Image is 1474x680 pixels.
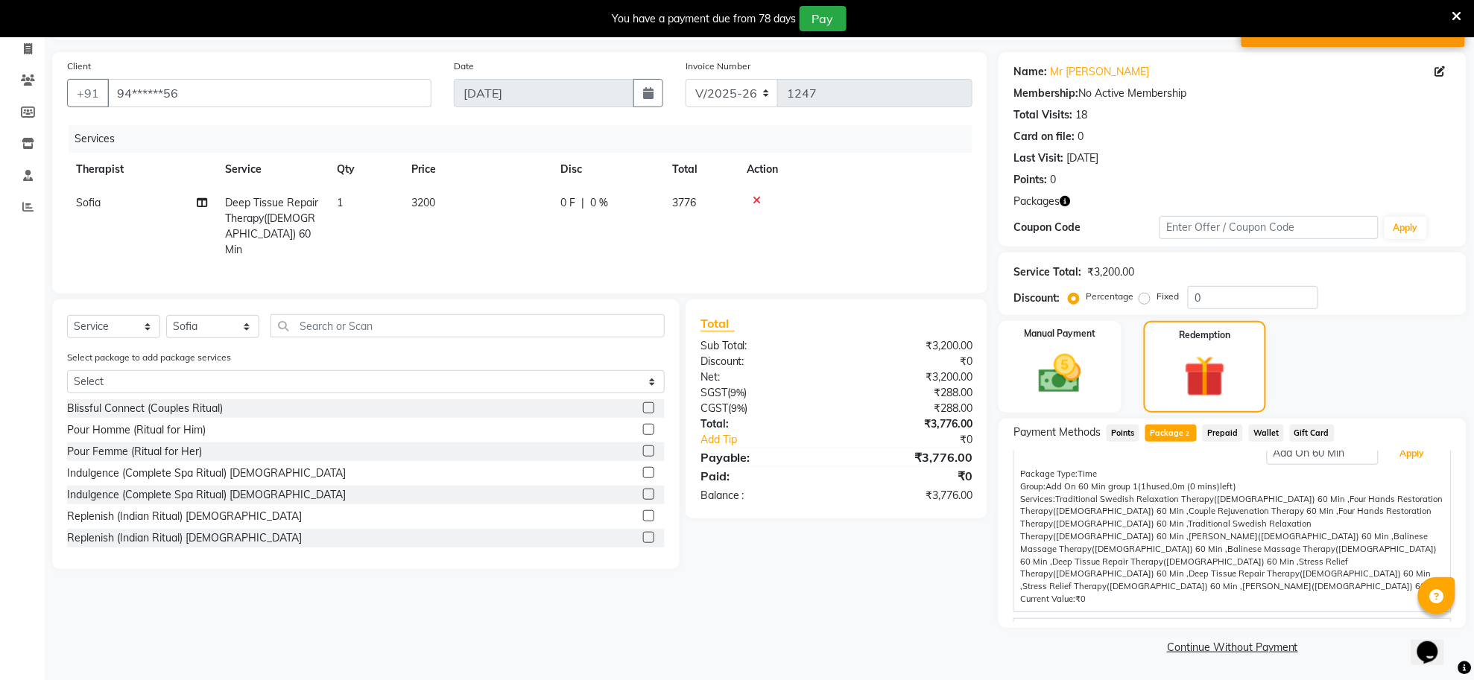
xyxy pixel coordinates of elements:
span: [PERSON_NAME]([DEMOGRAPHIC_DATA]) 60 Min , [1189,531,1394,541]
span: Wallet [1249,425,1284,442]
div: Net: [689,369,837,385]
span: Deep Tissue Repair Therapy([DEMOGRAPHIC_DATA]) 60 Min , [1052,556,1299,567]
div: Membership: [1013,86,1078,101]
span: Prepaid [1203,425,1243,442]
div: Sub Total: [689,338,837,354]
span: Balinese Massage Therapy([DEMOGRAPHIC_DATA]) 60 Min , [1020,544,1437,567]
span: Package Type: [1020,468,1078,479]
div: Indulgence (Complete Spa Ritual) [DEMOGRAPHIC_DATA] [67,465,346,481]
span: 0 F [560,195,575,211]
div: Indulgence (Complete Spa Ritual) [DEMOGRAPHIC_DATA] [67,487,346,503]
iframe: chat widget [1411,620,1459,665]
span: Deep Tissue Repair Therapy([DEMOGRAPHIC_DATA]) 60 Min [225,196,318,256]
button: Apply [1385,217,1427,239]
div: ₹3,200.00 [837,338,984,354]
span: 0 % [590,195,608,211]
span: 2 [1184,430,1192,439]
span: ₹0 [1075,594,1086,604]
th: Disc [551,153,663,186]
div: 0 [1078,129,1084,144]
label: Invoice Number [686,60,750,73]
span: Add On 60 Min group 1 [1046,481,1138,492]
div: Discount: [689,354,837,369]
span: Package [1145,425,1197,442]
th: Service [216,153,328,186]
div: ( ) [689,401,837,416]
th: Action [738,153,972,186]
button: Pay [800,6,847,31]
span: CGST [700,401,728,415]
span: Total [700,316,735,331]
span: Stress Relief Therapy([DEMOGRAPHIC_DATA]) 60 Min , [1020,556,1348,579]
div: Total Visits: [1013,107,1072,123]
span: used, left) [1046,481,1236,492]
input: note [1267,442,1379,465]
span: Group: [1020,481,1046,492]
span: Four Hands Restoration Therapy([DEMOGRAPHIC_DATA]) 60 Min , [1020,494,1443,517]
span: 9% [730,387,744,398]
div: Replenish (Indian Ritual) [DEMOGRAPHIC_DATA] [67,509,302,524]
span: [PERSON_NAME]([DEMOGRAPHIC_DATA]) 60 Min [1242,581,1443,591]
input: Search or Scan [271,314,665,337]
div: You have a payment due from 78 days [613,11,797,27]
span: Payment Methods [1013,425,1101,440]
img: _cash.svg [1025,349,1095,398]
div: ( ) [689,385,837,401]
span: Balinese Massage Therapy([DEMOGRAPHIC_DATA]) 60 Min , [1020,531,1428,554]
span: Gift Card [1290,425,1335,442]
span: SGST [700,386,727,399]
label: Date [454,60,474,73]
span: Time [1078,468,1097,479]
div: ₹3,776.00 [837,416,984,432]
div: Balance : [689,488,837,503]
th: Total [663,153,738,186]
div: ₹0 [861,432,984,448]
div: ₹3,776.00 [837,488,984,503]
label: Client [67,60,91,73]
span: | [581,195,584,211]
div: ₹3,200.00 [837,369,984,385]
div: ₹3,200.00 [1087,264,1134,280]
button: Apply [1382,441,1443,466]
div: Services [69,125,984,153]
div: Discount: [1013,290,1060,306]
span: 3776 [672,196,696,209]
div: Coupon Code [1013,220,1160,235]
span: 3200 [411,196,435,209]
span: (1h [1138,481,1151,492]
div: 0 [1050,172,1056,188]
span: Couple Rejuvenation Therapy 60 Min , [1189,506,1338,516]
span: 0m (0 mins) [1172,481,1220,492]
span: Current Value: [1020,594,1075,604]
span: Sofia [76,196,101,209]
div: Pour Homme (Ritual for Him) [67,422,206,438]
div: Points: [1013,172,1047,188]
a: Mr [PERSON_NAME] [1050,64,1149,80]
span: Stress Relief Therapy([DEMOGRAPHIC_DATA]) 60 Min , [1022,581,1242,591]
th: Price [402,153,551,186]
label: Fixed [1157,290,1179,303]
div: ₹288.00 [837,401,984,416]
span: Deep Tissue Repair Therapy([DEMOGRAPHIC_DATA]) 60 Min , [1020,568,1431,591]
div: ₹0 [837,354,984,369]
div: Card on file: [1013,129,1075,144]
span: Points [1107,425,1139,442]
span: Packages [1013,194,1060,209]
div: Payable: [689,448,837,466]
div: ₹0 [837,467,984,485]
th: Qty [328,153,402,186]
div: Total: [689,416,837,432]
th: Therapist [67,153,216,186]
div: Pour Femme (Ritual for Her) [67,444,202,460]
a: Continue Without Payment [1002,640,1464,655]
div: Service Total: [1013,264,1081,280]
div: [DATE] [1066,150,1098,166]
button: +91 [67,79,109,107]
span: Traditional Swedish Relaxation Therapy([DEMOGRAPHIC_DATA]) 60 Min , [1055,494,1350,504]
div: Name: [1013,64,1047,80]
img: _gift.svg [1171,351,1239,402]
span: 9% [731,402,745,414]
input: Search by Name/Mobile/Email/Code [107,79,431,107]
label: Select package to add package services [67,351,231,364]
div: ₹3,776.00 [837,448,984,466]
